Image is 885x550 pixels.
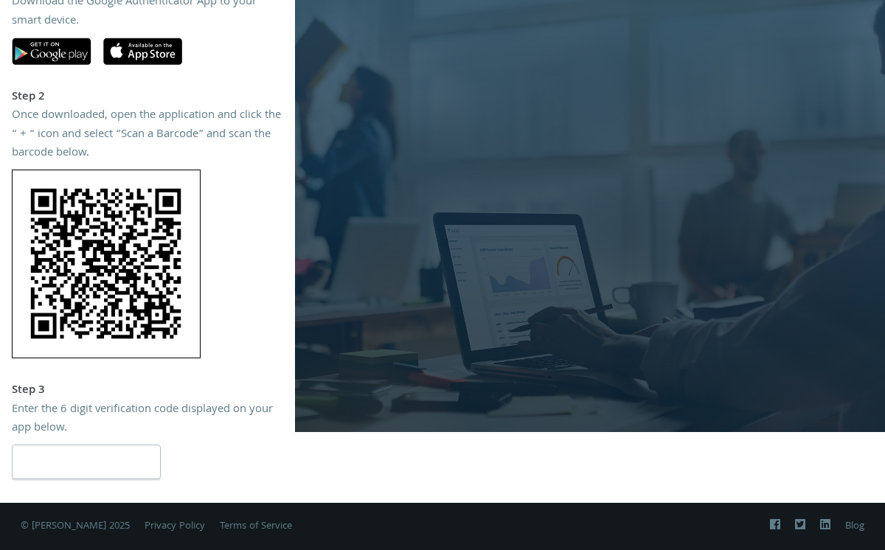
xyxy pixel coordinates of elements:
[12,107,283,164] div: Once downloaded, open the application and click the “ + “ icon and select “Scan a Barcode” and sc...
[12,401,283,439] div: Enter the 6 digit verification code displayed on your app below.
[103,38,182,65] img: apple-app-store.svg
[845,518,864,535] a: Blog
[12,88,45,107] strong: Step 2
[145,518,205,535] a: Privacy Policy
[220,518,292,535] a: Terms of Service
[12,38,91,65] img: google-play.svg
[12,381,45,400] strong: Step 3
[21,518,130,535] span: © [PERSON_NAME] 2025
[12,170,201,358] img: 9Lcd1+VuXdMwAAAABJRU5ErkJggg==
